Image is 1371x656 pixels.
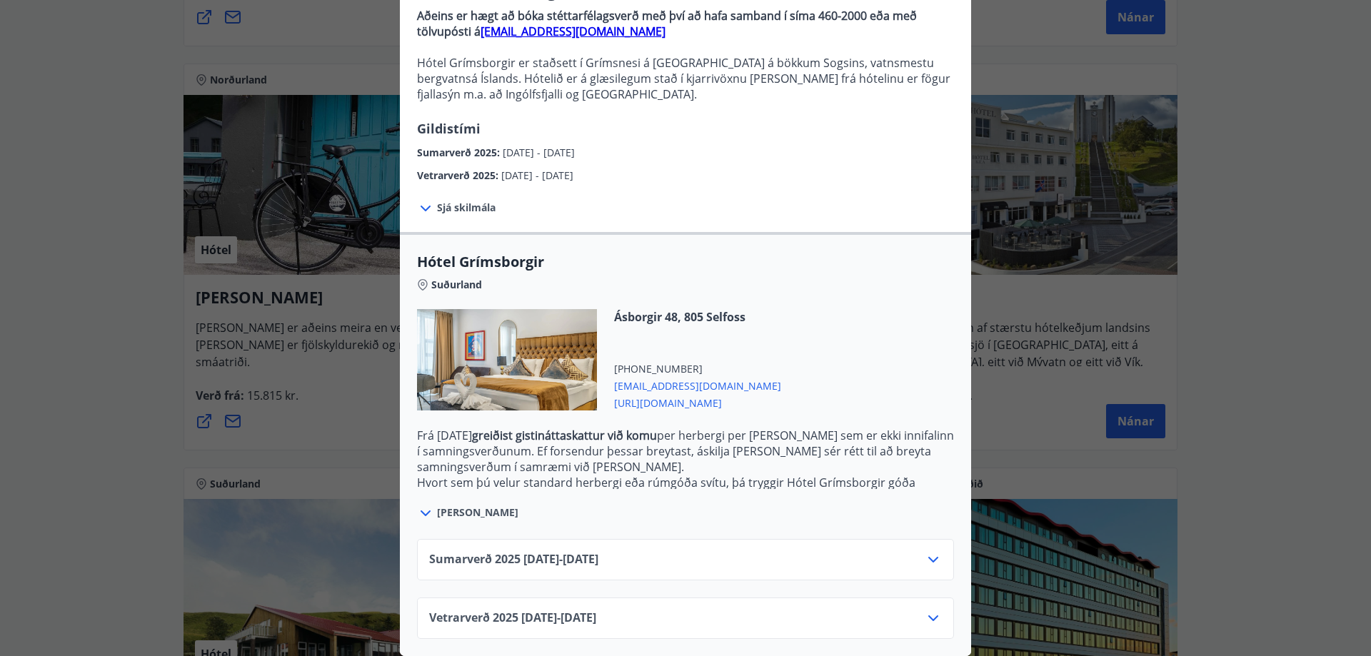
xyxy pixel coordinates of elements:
span: [DATE] - [DATE] [503,146,575,159]
span: Gildistími [417,120,481,137]
p: Frá [DATE] per herbergi per [PERSON_NAME] sem er ekki innifalinn í samningsverðunum. Ef forsendur... [417,428,954,475]
strong: greiðist gistináttaskattur við komu [472,428,657,443]
span: Suðurland [431,278,482,292]
span: [URL][DOMAIN_NAME] [614,393,781,410]
span: Sumarverð 2025 : [417,146,503,159]
span: Vetrarverð 2025 : [417,168,501,182]
span: [DATE] - [DATE] [501,168,573,182]
p: Hótel Grímsborgir er staðsett í Grímsnesi á [GEOGRAPHIC_DATA] á bökkum Sogsins, vatnsmestu bergva... [417,55,954,102]
span: Sjá skilmála [437,201,496,215]
strong: Aðeins er hægt að bóka stéttarfélagsverð með því að hafa samband í síma 460-2000 eða með tölvupós... [417,8,917,39]
span: [PHONE_NUMBER] [614,362,781,376]
span: [EMAIL_ADDRESS][DOMAIN_NAME] [614,376,781,393]
span: Ásborgir 48, 805 Selfoss [614,309,781,325]
span: [PERSON_NAME] [437,505,518,520]
span: Hótel Grímsborgir [417,252,954,272]
a: [EMAIL_ADDRESS][DOMAIN_NAME] [481,24,666,39]
p: Hvort sem þú velur standard herbergi eða rúmgóða svítu, þá tryggir Hótel Grímsborgir góða upplifu... [417,475,954,506]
